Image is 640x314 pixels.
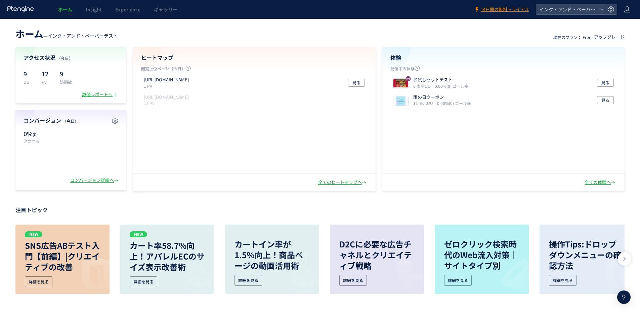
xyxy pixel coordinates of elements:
div: 詳細を見る [130,276,157,287]
i: 11 表示UU [413,100,436,106]
div: 詳細を見る [25,276,52,287]
div: 数値レポートへ [82,91,118,98]
span: 見る [601,79,609,87]
img: image [277,252,319,294]
p: 注文する [24,138,68,144]
img: c531d34fb1f1c0f34e7f106b546867881755053604094.jpeg [393,79,408,88]
p: D2Cに必要な広告チャネルとクリエイティブ戦略 [339,239,415,271]
p: NEW [25,231,42,237]
button: 見る [348,79,365,87]
div: 詳細を見る [549,275,577,286]
a: 14日間の無料トライアル [474,6,529,13]
p: お試しセットテスト [413,77,466,83]
p: 操作Tips:ドロップダウンメニューの確認方法 [549,239,624,271]
p: https://share.fcoop-enjoy.jp/tooltest/b [144,94,189,101]
p: カート率58.7%向上！アパレルECのサイズ表示改善術 [130,240,205,272]
h4: コンバージョン [24,117,118,124]
img: image [487,252,529,294]
p: 12 [42,68,52,79]
i: 0.00%(0) ゴール率 [437,100,471,106]
span: Experience [115,6,140,13]
button: 見る [597,96,614,104]
button: 見る [597,79,614,87]
div: コンバージョン詳細へ [70,177,120,184]
span: Insight [86,6,102,13]
p: カートイン率が1.5％向上！商品ページの動画活用術 [234,239,310,271]
i: 8 表示UU [413,83,433,89]
div: 詳細を見る [339,275,367,286]
div: 詳細を見る [234,275,262,286]
p: http://share.fcoop-enjoy.jp/tooltest/b [144,77,189,83]
span: インク・アンド・ペーパーテスト [537,4,597,14]
span: 見る [352,79,360,87]
span: ホーム [58,6,72,13]
span: （今日） [62,118,79,124]
p: 雨の日クーポン [413,94,468,101]
img: 4c4c66fb926bde3a5564295c8cf573631754963546104.png [393,96,408,106]
p: 訪問数 [60,79,72,85]
p: 現在のプラン： Free [553,34,591,40]
div: 詳細を見る [444,275,472,286]
h4: 体験 [390,54,617,62]
p: NEW [130,231,147,237]
p: SNS広告ABテスト入門【前編】|クリエイティブの改善 [25,240,100,272]
span: 14日間の無料トライアル [481,6,529,13]
p: 注目トピック [15,204,625,215]
img: image [172,252,214,294]
div: 全てのヒートマップへ [318,179,368,186]
span: (0) [33,131,38,138]
img: image [68,252,110,294]
p: 閲覧上位ページ（今日） [141,66,368,74]
img: image [382,252,424,294]
p: UU [24,79,34,85]
div: 全ての体験へ [585,179,616,186]
span: （今日） [57,55,73,61]
p: PV [42,79,52,85]
p: 配信中の体験 [390,66,617,74]
h4: アクセス状況 [24,54,118,62]
p: 9 [60,68,72,79]
img: image [592,252,634,294]
p: 1 PV [144,83,191,89]
p: 0% [24,129,68,138]
div: アップグレード [594,34,625,40]
p: 11 PV [144,100,191,106]
i: 0.00%(0) ゴール率 [435,83,469,89]
p: 9 [24,68,34,79]
span: ギャラリー [154,6,177,13]
p: ゼロクリック検索時代のWeb流入対策｜サイトタイプ別 [444,239,519,271]
h4: ヒートマップ [141,54,368,62]
span: 見る [601,96,609,104]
